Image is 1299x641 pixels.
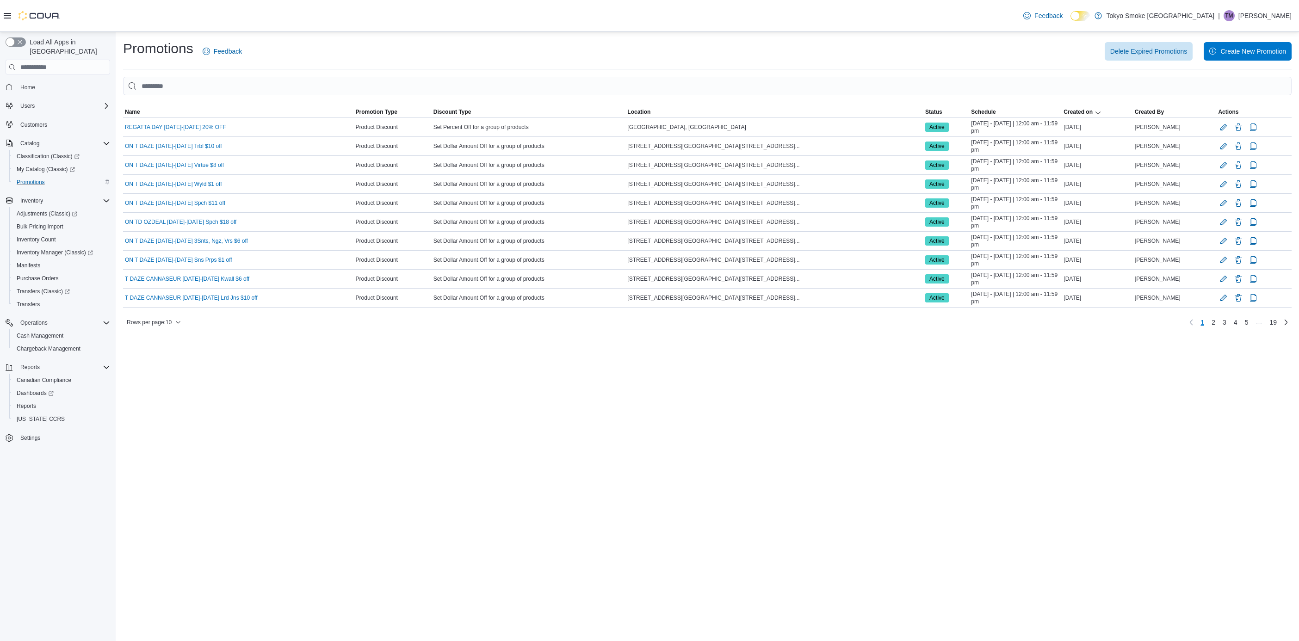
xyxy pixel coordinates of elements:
[17,362,110,373] span: Reports
[627,256,799,264] span: [STREET_ADDRESS][GEOGRAPHIC_DATA][STREET_ADDRESS]...
[1110,47,1188,56] span: Delete Expired Promotions
[13,413,68,425] a: [US_STATE] CCRS
[356,294,398,302] span: Product Discount
[925,255,949,265] span: Active
[214,47,242,56] span: Feedback
[1218,273,1229,284] button: Edit Promotion
[13,388,57,399] a: Dashboards
[20,364,40,371] span: Reports
[1233,160,1244,171] button: Delete Promotion
[1248,141,1259,152] button: Clone Promotion
[17,389,54,397] span: Dashboards
[17,288,70,295] span: Transfers (Classic)
[17,332,63,339] span: Cash Management
[17,138,110,149] span: Catalog
[971,215,1060,229] span: [DATE] - [DATE] | 12:00 am - 11:59 pm
[971,271,1060,286] span: [DATE] - [DATE] | 12:00 am - 11:59 pm
[123,39,193,58] h1: Promotions
[432,179,626,190] div: Set Dollar Amount Off for a group of products
[17,210,77,217] span: Adjustments (Classic)
[13,247,110,258] span: Inventory Manager (Classic)
[199,42,246,61] a: Feedback
[1218,160,1229,171] button: Edit Promotion
[1020,6,1066,25] a: Feedback
[1212,318,1215,327] span: 2
[354,106,432,117] button: Promotion Type
[9,163,114,176] a: My Catalog (Classic)
[1197,315,1208,330] button: Page 1 of 19
[356,142,398,150] span: Product Discount
[17,81,110,92] span: Home
[971,196,1060,210] span: [DATE] - [DATE] | 12:00 am - 11:59 pm
[2,194,114,207] button: Inventory
[17,100,38,111] button: Users
[1233,292,1244,303] button: Delete Promotion
[929,294,945,302] span: Active
[1062,216,1133,228] div: [DATE]
[17,317,110,328] span: Operations
[9,413,114,425] button: [US_STATE] CCRS
[17,432,110,444] span: Settings
[2,137,114,150] button: Catalog
[432,273,626,284] div: Set Dollar Amount Off for a group of products
[125,180,222,188] a: ON T DAZE [DATE]-[DATE] Wyld $1 off
[627,180,799,188] span: [STREET_ADDRESS][GEOGRAPHIC_DATA][STREET_ADDRESS]...
[2,361,114,374] button: Reports
[1248,179,1259,190] button: Clone Promotion
[1107,10,1215,21] p: Tokyo Smoke [GEOGRAPHIC_DATA]
[356,218,398,226] span: Product Discount
[17,275,59,282] span: Purchase Orders
[19,11,60,20] img: Cova
[1135,275,1181,283] span: [PERSON_NAME]
[1234,318,1237,327] span: 4
[1248,197,1259,209] button: Clone Promotion
[432,254,626,265] div: Set Dollar Amount Off for a group of products
[1233,179,1244,190] button: Delete Promotion
[627,108,650,116] span: Location
[20,102,35,110] span: Users
[1034,11,1063,20] span: Feedback
[1135,142,1181,150] span: [PERSON_NAME]
[625,106,923,117] button: Location
[356,161,398,169] span: Product Discount
[1135,123,1181,131] span: [PERSON_NAME]
[13,413,110,425] span: Washington CCRS
[13,177,49,188] a: Promotions
[1133,106,1217,117] button: Created By
[1224,10,1235,21] div: Taylor Murphy
[17,119,110,130] span: Customers
[627,123,746,131] span: [GEOGRAPHIC_DATA], [GEOGRAPHIC_DATA]
[9,176,114,189] button: Promotions
[925,142,949,151] span: Active
[356,108,397,116] span: Promotion Type
[1135,237,1181,245] span: [PERSON_NAME]
[9,285,114,298] a: Transfers (Classic)
[356,275,398,283] span: Product Discount
[969,106,1062,117] button: Schedule
[17,195,47,206] button: Inventory
[1241,315,1252,330] a: Page 5 of 19
[17,223,63,230] span: Bulk Pricing Import
[1186,317,1197,328] button: Previous page
[925,123,949,132] span: Active
[13,388,110,399] span: Dashboards
[1208,315,1219,330] a: Page 2 of 19
[17,402,36,410] span: Reports
[1218,216,1229,228] button: Edit Promotion
[925,160,949,170] span: Active
[432,235,626,247] div: Set Dollar Amount Off for a group of products
[929,275,945,283] span: Active
[17,119,51,130] a: Customers
[17,415,65,423] span: [US_STATE] CCRS
[9,246,114,259] a: Inventory Manager (Classic)
[20,434,40,442] span: Settings
[1218,141,1229,152] button: Edit Promotion
[1135,218,1181,226] span: [PERSON_NAME]
[432,197,626,209] div: Set Dollar Amount Off for a group of products
[17,82,39,93] a: Home
[17,317,51,328] button: Operations
[1269,318,1277,327] span: 19
[929,161,945,169] span: Active
[1219,315,1230,330] a: Page 3 of 19
[1135,199,1181,207] span: [PERSON_NAME]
